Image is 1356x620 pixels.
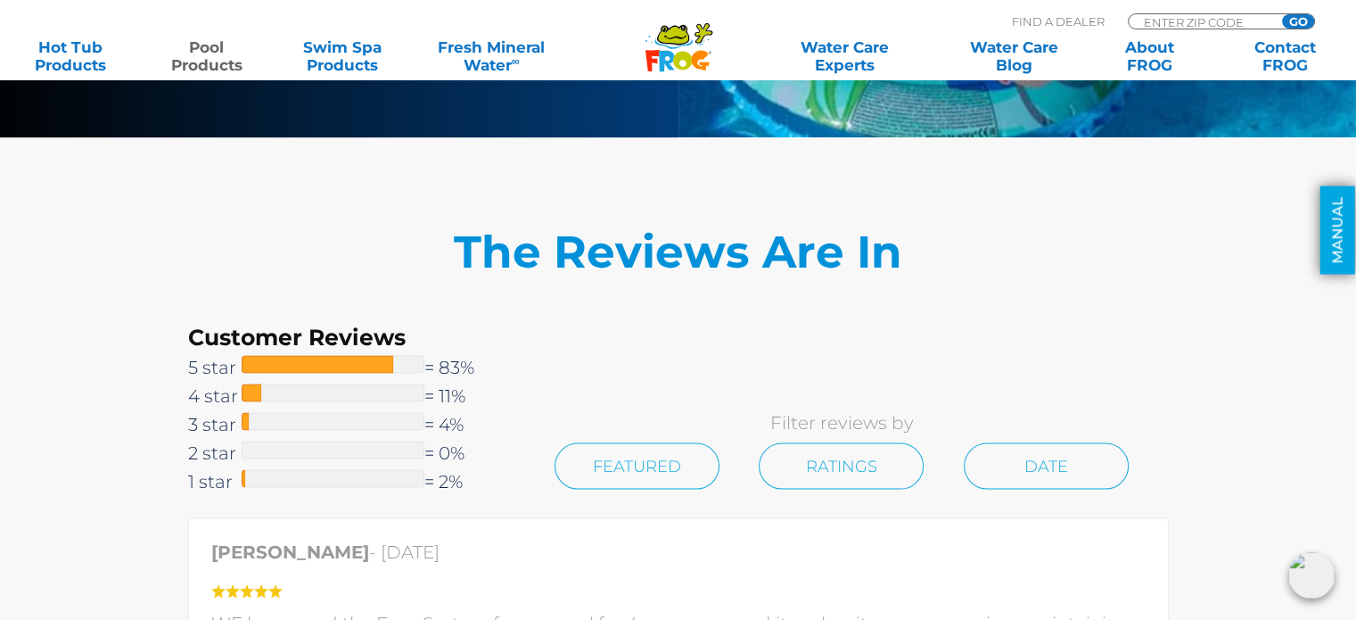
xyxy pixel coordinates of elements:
[188,322,515,353] h3: Customer Reviews
[1282,14,1314,29] input: GO
[18,38,123,74] a: Hot TubProducts
[1142,14,1262,29] input: Zip Code Form
[211,541,1146,573] p: - [DATE]
[514,412,1168,434] p: Filter reviews by
[425,38,557,74] a: Fresh MineralWater∞
[1233,38,1338,74] a: ContactFROG
[1012,13,1105,29] p: Find A Dealer
[1320,186,1355,275] a: MANUAL
[188,353,515,382] a: 5 star= 83%
[188,467,242,496] span: 1 star
[188,410,515,439] a: 3 star= 4%
[964,443,1129,490] a: Date
[961,38,1066,74] a: Water CareBlog
[1097,38,1202,74] a: AboutFROG
[188,227,1169,277] h5: The Reviews Are In
[153,38,259,74] a: PoolProducts
[555,443,719,490] a: Featured
[188,439,515,467] a: 2 star= 0%
[511,54,519,68] sup: ∞
[188,382,515,410] a: 4 star= 11%
[759,443,924,490] a: Ratings
[290,38,395,74] a: Swim SpaProducts
[188,410,242,439] span: 3 star
[188,353,242,382] span: 5 star
[188,467,515,496] a: 1 star= 2%
[188,382,242,410] span: 4 star
[759,38,931,74] a: Water CareExperts
[1288,552,1335,599] img: openIcon
[188,439,242,467] span: 2 star
[211,541,369,563] strong: [PERSON_NAME]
